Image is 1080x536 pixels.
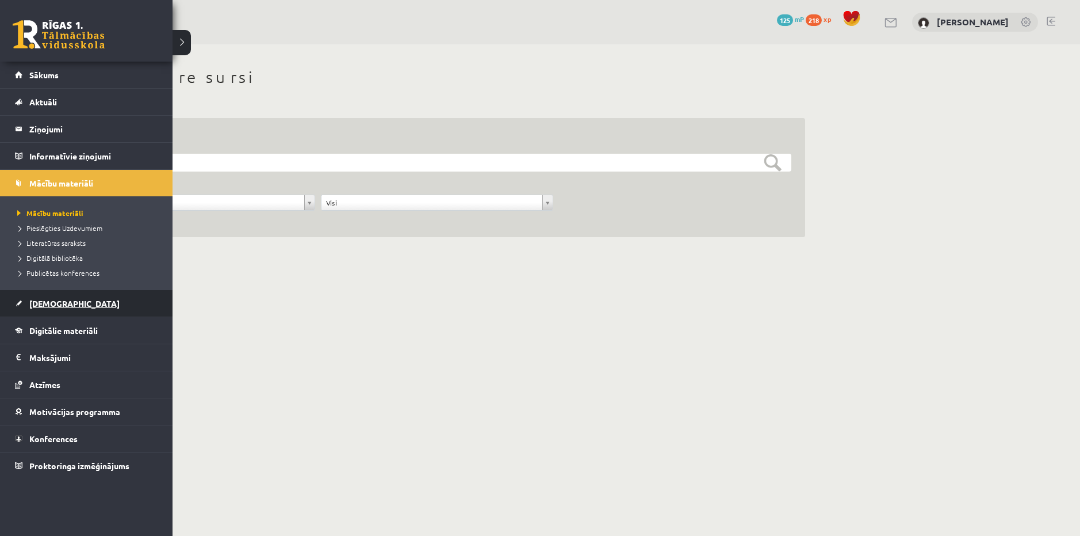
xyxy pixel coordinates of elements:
[29,325,98,336] span: Digitālie materiāli
[29,461,129,471] span: Proktoringa izmēģinājums
[326,195,538,210] span: Visi
[14,268,99,277] span: Publicētas konferences
[15,89,158,115] a: Aktuāli
[29,434,78,444] span: Konferences
[806,14,822,26] span: 218
[14,253,161,263] a: Digitālā bibliotēka
[777,14,804,24] a: 125 mP
[15,290,158,317] a: [DEMOGRAPHIC_DATA]
[83,195,315,210] a: Jebkuram priekšmetam
[15,317,158,344] a: Digitālie materiāli
[14,253,83,263] span: Digitālā bibliotēka
[69,67,805,87] h1: Mācību resursi
[88,195,300,210] span: Jebkuram priekšmetam
[29,379,60,390] span: Atzīmes
[29,298,120,309] span: [DEMOGRAPHIC_DATA]
[777,14,793,26] span: 125
[795,14,804,24] span: mP
[14,208,161,218] a: Mācību materiāli
[15,344,158,371] a: Maksājumi
[29,143,158,169] legend: Informatīvie ziņojumi
[15,116,158,142] a: Ziņojumi
[29,116,158,142] legend: Ziņojumi
[29,70,59,80] span: Sākums
[918,17,929,29] img: Vitālijs Čugunovs
[15,398,158,425] a: Motivācijas programma
[15,62,158,88] a: Sākums
[29,97,57,107] span: Aktuāli
[15,453,158,479] a: Proktoringa izmēģinājums
[15,371,158,398] a: Atzīmes
[937,16,1009,28] a: [PERSON_NAME]
[83,132,778,147] h3: Filtrs
[806,14,837,24] a: 218 xp
[14,223,102,233] span: Pieslēgties Uzdevumiem
[15,170,158,196] a: Mācību materiāli
[13,20,105,49] a: Rīgas 1. Tālmācības vidusskola
[29,344,158,371] legend: Maksājumi
[15,425,158,452] a: Konferences
[14,238,86,248] span: Literatūras saraksts
[15,143,158,169] a: Informatīvie ziņojumi
[321,195,553,210] a: Visi
[29,406,120,417] span: Motivācijas programma
[29,178,93,188] span: Mācību materiāli
[14,223,161,233] a: Pieslēgties Uzdevumiem
[824,14,831,24] span: xp
[14,268,161,278] a: Publicētas konferences
[14,238,161,248] a: Literatūras saraksts
[14,208,83,218] span: Mācību materiāli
